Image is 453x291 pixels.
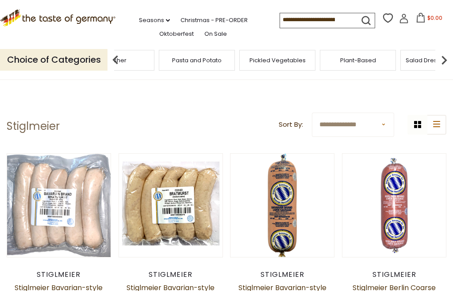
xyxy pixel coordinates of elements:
[139,15,170,25] a: Seasons
[340,57,376,64] a: Plant-Based
[411,13,448,26] button: $0.00
[7,154,111,257] img: Stiglmeier
[7,120,60,133] h1: Stiglmeier
[342,270,446,279] div: Stiglmeier
[107,51,124,69] img: previous arrow
[435,51,453,69] img: next arrow
[342,154,446,257] img: Stiglmeier
[172,57,222,64] a: Pasta and Potato
[119,270,223,279] div: Stiglmeier
[230,154,334,257] img: Stiglmeier
[119,154,223,257] img: Stiglmeier
[250,57,306,64] a: Pickled Vegetables
[279,119,303,130] label: Sort By:
[427,14,442,22] span: $0.00
[204,29,227,39] a: On Sale
[7,270,111,279] div: Stiglmeier
[159,29,194,39] a: Oktoberfest
[180,15,248,25] a: Christmas - PRE-ORDER
[230,270,334,279] div: Stiglmeier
